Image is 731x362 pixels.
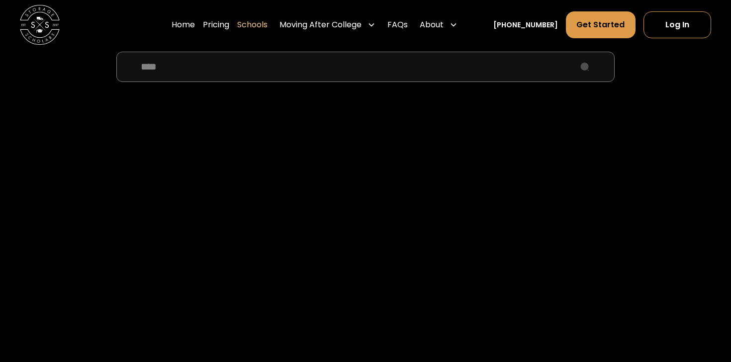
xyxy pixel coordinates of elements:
[566,11,635,38] a: Get Started
[416,11,461,39] div: About
[20,5,60,45] img: Storage Scholars main logo
[279,19,362,31] div: Moving After College
[203,11,229,39] a: Pricing
[172,11,195,39] a: Home
[275,11,379,39] div: Moving After College
[643,11,711,38] a: Log In
[420,19,444,31] div: About
[387,11,408,39] a: FAQs
[237,11,268,39] a: Schools
[493,20,558,30] a: [PHONE_NUMBER]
